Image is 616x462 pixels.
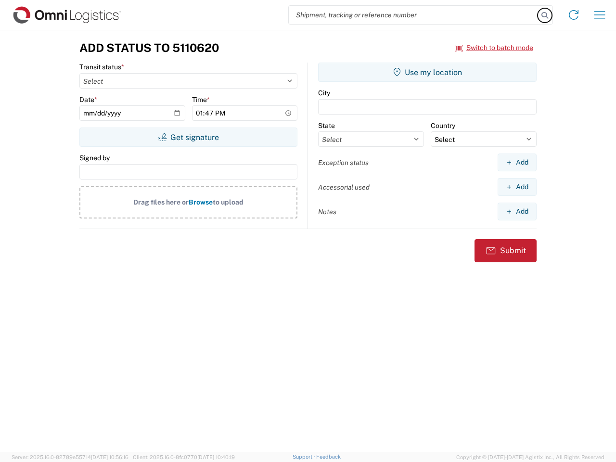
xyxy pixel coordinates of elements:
[197,454,235,460] span: [DATE] 10:40:19
[498,154,537,171] button: Add
[498,178,537,196] button: Add
[318,89,330,97] label: City
[316,454,341,460] a: Feedback
[192,95,210,104] label: Time
[79,95,97,104] label: Date
[318,63,537,82] button: Use my location
[431,121,455,130] label: Country
[12,454,128,460] span: Server: 2025.16.0-82789e55714
[318,207,336,216] label: Notes
[475,239,537,262] button: Submit
[455,40,533,56] button: Switch to batch mode
[79,154,110,162] label: Signed by
[289,6,538,24] input: Shipment, tracking or reference number
[133,198,189,206] span: Drag files here or
[318,121,335,130] label: State
[79,128,297,147] button: Get signature
[456,453,604,462] span: Copyright © [DATE]-[DATE] Agistix Inc., All Rights Reserved
[91,454,128,460] span: [DATE] 10:56:16
[133,454,235,460] span: Client: 2025.16.0-8fc0770
[79,63,124,71] label: Transit status
[318,183,370,192] label: Accessorial used
[79,41,219,55] h3: Add Status to 5110620
[293,454,317,460] a: Support
[498,203,537,220] button: Add
[318,158,369,167] label: Exception status
[213,198,244,206] span: to upload
[189,198,213,206] span: Browse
